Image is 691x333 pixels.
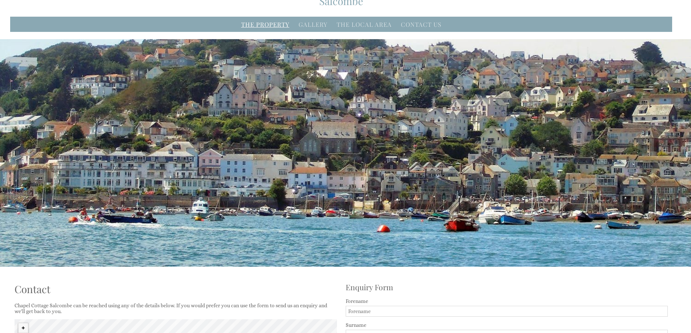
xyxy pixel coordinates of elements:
[346,306,668,317] input: Forename
[299,20,328,28] a: Gallery
[15,303,337,314] p: Chapel Cottage Salcombe can be reached using any of the details below. If you would prefer you ca...
[346,282,668,292] h2: Enquiry Form
[15,282,337,296] h1: Contact
[337,20,392,28] a: The Local Area
[346,298,668,304] label: Forename
[241,20,289,28] a: The Property
[18,323,28,333] button: Zoom in
[401,20,441,28] a: Contact Us
[346,322,668,328] label: Surname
